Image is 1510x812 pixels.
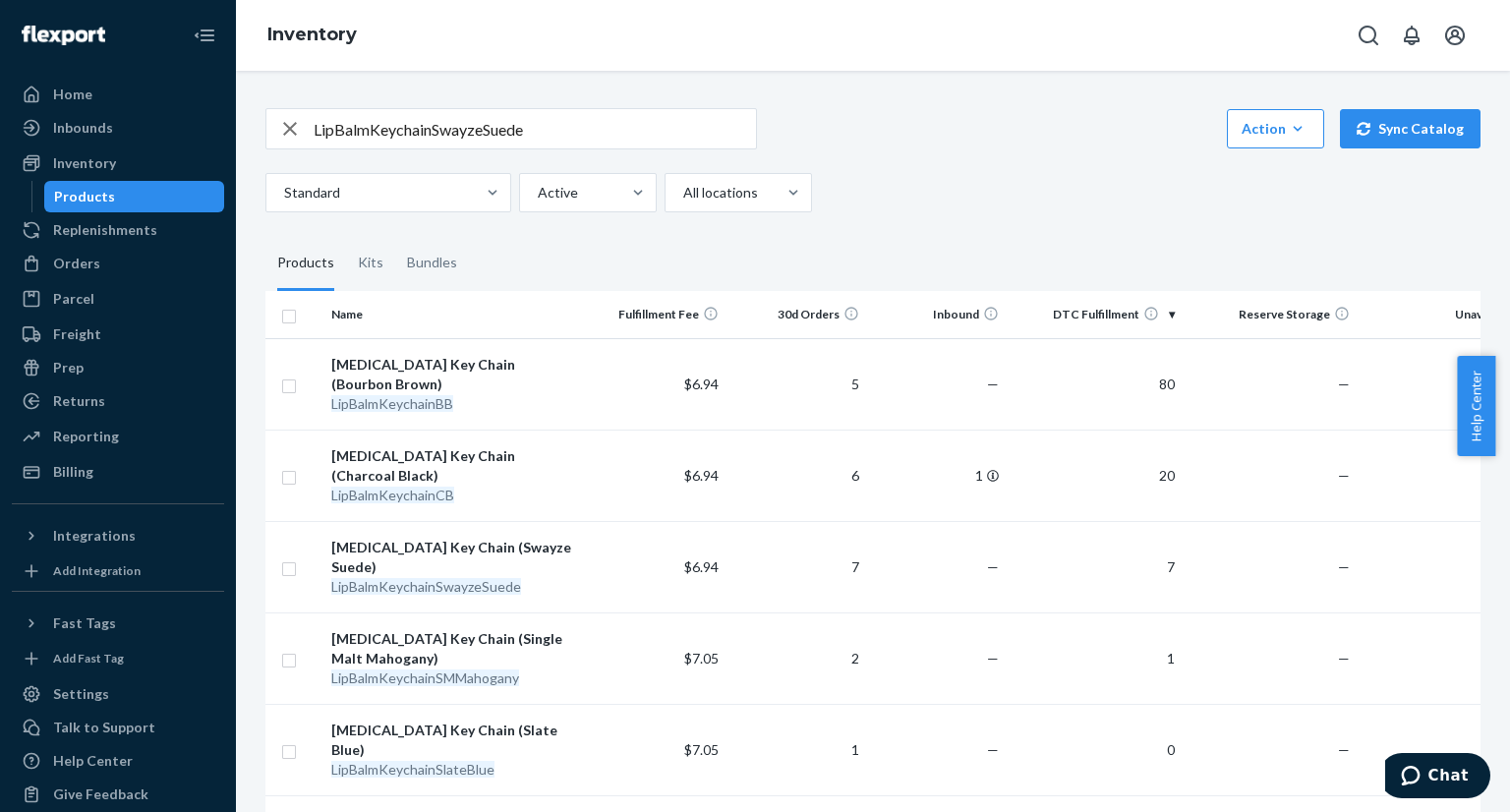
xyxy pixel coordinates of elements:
div: Inbounds [53,118,113,138]
a: Settings [12,678,224,710]
div: Action [1242,119,1309,139]
img: Flexport logo [22,26,105,45]
th: DTC Fulfillment [1007,291,1182,338]
button: Talk to Support [12,712,224,743]
div: Give Feedback [53,784,148,804]
span: — [987,741,999,758]
input: Standard [282,183,284,203]
div: Orders [53,254,100,273]
span: — [987,650,999,667]
div: Reporting [53,427,119,446]
div: Talk to Support [53,718,155,737]
td: 7 [1007,521,1182,612]
td: 0 [1007,704,1182,795]
div: [MEDICAL_DATA] Key Chain (Charcoal Black) [331,446,578,486]
td: 20 [1007,430,1182,521]
span: — [1338,650,1350,667]
span: — [1338,741,1350,758]
td: 1 [867,430,1008,521]
a: Freight [12,319,224,350]
div: Help Center [53,751,133,771]
div: Inventory [53,153,116,173]
div: Bundles [407,236,457,291]
span: $6.94 [684,558,719,575]
button: Open notifications [1392,16,1431,55]
div: Prep [53,358,84,377]
a: Billing [12,456,224,488]
div: Fast Tags [53,613,116,633]
div: Add Integration [53,562,141,579]
a: Inventory [12,147,224,179]
button: Open account menu [1435,16,1475,55]
div: [MEDICAL_DATA] Key Chain (Swayze Suede) [331,538,578,577]
a: Reporting [12,421,224,452]
td: 7 [726,521,867,612]
a: Returns [12,385,224,417]
button: Help Center [1457,356,1495,456]
a: Inventory [267,24,357,45]
a: Inbounds [12,112,224,144]
em: LipBalmKeychainSMMahogany [331,669,519,686]
button: Fast Tags [12,608,224,639]
span: — [1338,467,1350,484]
a: Add Integration [12,559,224,583]
input: Active [536,183,538,203]
em: LipBalmKeychainSlateBlue [331,761,494,778]
span: — [987,376,999,392]
th: Inbound [867,291,1008,338]
a: Home [12,79,224,110]
button: Sync Catalog [1340,109,1481,148]
a: Replenishments [12,214,224,246]
div: Billing [53,462,93,482]
div: Freight [53,324,101,344]
div: Integrations [53,526,136,546]
span: $6.94 [684,467,719,484]
em: LipBalmKeychainBB [331,395,453,412]
th: Reserve Storage [1183,291,1358,338]
em: LipBalmKeychainSwayzeSuede [331,578,521,595]
ol: breadcrumbs [252,7,373,64]
button: Action [1227,109,1324,148]
a: Add Fast Tag [12,647,224,670]
div: [MEDICAL_DATA] Key Chain (Single Malt Mahogany) [331,629,578,668]
th: 30d Orders [726,291,867,338]
span: $6.94 [684,376,719,392]
button: Integrations [12,520,224,551]
div: Add Fast Tag [53,650,124,667]
span: — [987,558,999,575]
td: 1 [726,704,867,795]
td: 5 [726,338,867,430]
div: [MEDICAL_DATA] Key Chain (Bourbon Brown) [331,355,578,394]
th: Fulfillment Fee [587,291,727,338]
em: LipBalmKeychainCB [331,487,454,503]
button: Close Navigation [185,16,224,55]
td: 1 [1007,612,1182,704]
td: 80 [1007,338,1182,430]
span: $7.05 [684,741,719,758]
td: 6 [726,430,867,521]
iframe: Opens a widget where you can chat to one of our agents [1385,753,1490,802]
td: 2 [726,612,867,704]
button: Open Search Box [1349,16,1388,55]
a: Parcel [12,283,224,315]
a: Orders [12,248,224,279]
div: Replenishments [53,220,157,240]
div: Products [277,236,334,291]
a: Prep [12,352,224,383]
div: [MEDICAL_DATA] Key Chain (Slate Blue) [331,721,578,760]
div: Returns [53,391,105,411]
span: — [1338,558,1350,575]
a: Help Center [12,745,224,777]
div: Settings [53,684,109,704]
button: Give Feedback [12,779,224,810]
span: — [1338,376,1350,392]
a: Products [44,181,225,212]
span: $7.05 [684,650,719,667]
th: Name [323,291,586,338]
div: Kits [358,236,383,291]
div: Products [54,187,115,206]
input: All locations [681,183,683,203]
input: Search inventory by name or sku [314,109,756,148]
